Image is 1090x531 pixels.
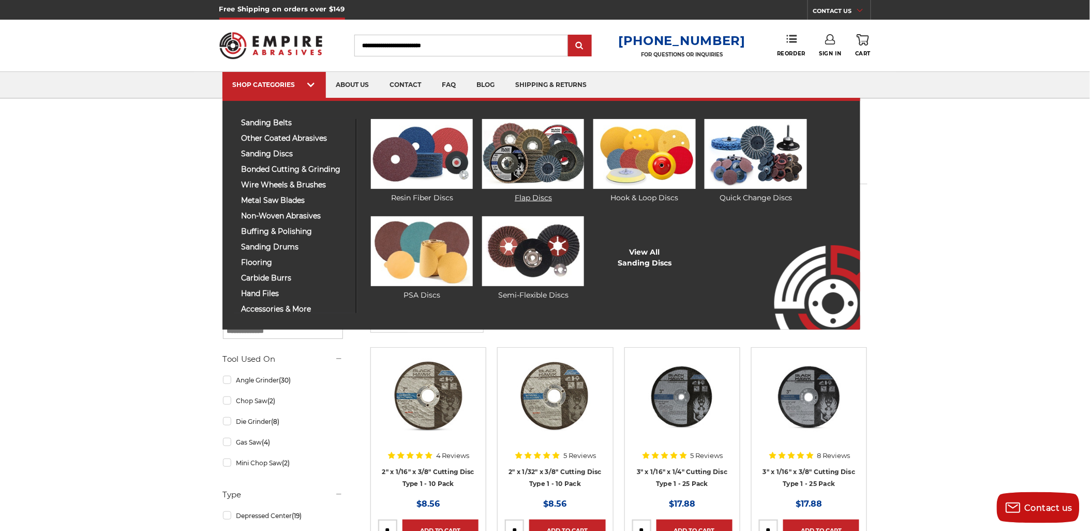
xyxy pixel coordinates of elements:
[467,72,505,98] a: blog
[669,499,695,509] span: $17.88
[1025,503,1073,513] span: Contact us
[641,355,724,438] img: 3” x .0625” x 1/4” Die Grinder Cut-Off Wheels by Black Hawk Abrasives
[223,353,343,365] h5: Tool Used On
[855,34,871,57] a: Cart
[482,119,584,203] a: Flap Discs
[241,119,348,127] span: sanding belts
[777,50,805,57] span: Reorder
[593,119,695,189] img: Hook & Loop Discs
[817,452,850,459] span: 8 Reviews
[282,459,290,467] span: (2)
[223,392,343,410] a: Chop Saw
[505,72,598,98] a: shipping & returns
[267,397,275,405] span: (2)
[279,376,291,384] span: (30)
[223,412,343,431] a: Die Grinder
[241,166,348,173] span: bonded cutting & grinding
[618,247,671,269] a: View AllSanding Discs
[632,355,733,455] a: 3” x .0625” x 1/4” Die Grinder Cut-Off Wheels by Black Hawk Abrasives
[241,228,348,235] span: buffing & polishing
[570,36,590,56] input: Submit
[593,119,695,203] a: Hook & Loop Discs
[241,212,348,220] span: non-woven abrasives
[223,454,343,472] a: Mini Chop Saw
[997,492,1080,523] button: Contact us
[219,25,323,66] img: Empire Abrasives
[371,119,473,203] a: Resin Fiber Discs
[371,119,473,189] img: Resin Fiber Discs
[223,489,343,501] h5: Type
[436,452,470,459] span: 4 Reviews
[505,355,605,455] a: 2" x 1/32" x 3/8" Cut Off Wheel
[223,507,343,525] a: Depressed Center
[705,119,807,203] a: Quick Change Discs
[705,119,807,189] img: Quick Change Discs
[563,452,596,459] span: 5 Reviews
[326,72,380,98] a: about us
[241,305,348,313] span: accessories & more
[382,468,475,488] a: 2" x 1/16" x 3/8" Cutting Disc Type 1 - 10 Pack
[618,51,745,58] p: FOR QUESTIONS OR INQUIRIES
[378,355,479,455] a: 2" x 1/16" x 3/8" Cut Off Wheel
[691,452,723,459] span: 5 Reviews
[223,371,343,389] a: Angle Grinder
[387,355,470,438] img: 2" x 1/16" x 3/8" Cut Off Wheel
[514,355,596,438] img: 2" x 1/32" x 3/8" Cut Off Wheel
[618,33,745,48] a: [PHONE_NUMBER]
[819,50,842,57] span: Sign In
[509,468,602,488] a: 2" x 1/32" x 3/8" Cutting Disc Type 1 - 10 Pack
[432,72,467,98] a: faq
[813,5,871,20] a: CONTACT US
[763,468,856,488] a: 3" x 1/16" x 3/8" Cutting Disc Type 1 - 25 Pack
[756,215,860,330] img: Empire Abrasives Logo Image
[777,34,805,56] a: Reorder
[271,418,279,425] span: (8)
[855,50,871,57] span: Cart
[796,499,823,509] span: $17.88
[241,197,348,204] span: metal saw blades
[241,135,348,142] span: other coated abrasives
[241,290,348,298] span: hand files
[482,216,584,301] a: Semi-Flexible Discs
[482,216,584,286] img: Semi-Flexible Discs
[482,119,584,189] img: Flap Discs
[759,355,859,455] a: 3" x 1/16" x 3/8" Cutting Disc
[262,438,270,446] span: (4)
[241,259,348,267] span: flooring
[241,181,348,189] span: wire wheels & brushes
[371,216,473,286] img: PSA Discs
[233,81,316,89] div: SHOP CATEGORIES
[768,355,850,438] img: 3" x 1/16" x 3/8" Cutting Disc
[380,72,432,98] a: contact
[241,243,348,251] span: sanding drums
[241,274,348,282] span: carbide burrs
[544,499,567,509] span: $8.56
[416,499,440,509] span: $8.56
[637,468,728,488] a: 3" x 1/16" x 1/4" Cutting Disc Type 1 - 25 Pack
[371,216,473,301] a: PSA Discs
[292,512,302,520] span: (19)
[223,433,343,451] a: Gas Saw
[241,150,348,158] span: sanding discs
